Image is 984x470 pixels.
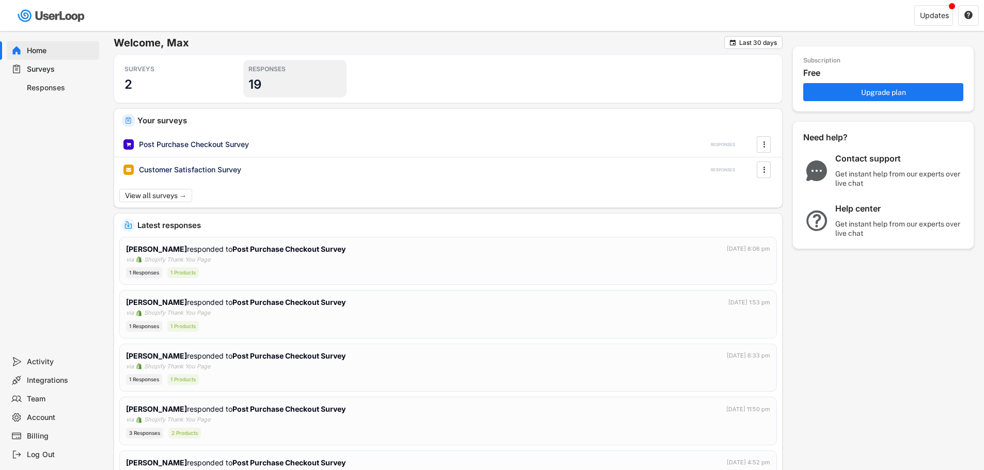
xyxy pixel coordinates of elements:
[126,350,348,361] div: responded to
[126,309,134,317] div: via
[126,415,134,424] div: via
[144,255,210,264] div: Shopify Thank You Page
[27,394,95,404] div: Team
[27,450,95,460] div: Log Out
[232,404,346,413] strong: Post Purchase Checkout Survey
[803,160,830,181] img: ChatMajor.svg
[232,298,346,306] strong: Post Purchase Checkout Survey
[727,245,770,253] div: [DATE] 8:06 pm
[167,374,199,385] div: 1 Products
[729,39,737,46] button: 
[803,210,830,231] img: QuestionMarkInverseMajor.svg
[168,428,201,439] div: 2 Products
[126,255,134,264] div: via
[27,83,95,93] div: Responses
[763,139,765,150] text: 
[136,256,142,263] img: 1156660_ecommerce_logo_shopify_icon%20%281%29.png
[126,458,187,467] strong: [PERSON_NAME]
[835,219,964,238] div: Get instant help from our experts over live chat
[137,117,774,124] div: Your surveys
[726,405,770,414] div: [DATE] 11:50 pm
[126,321,162,332] div: 1 Responses
[139,165,241,175] div: Customer Satisfaction Survey
[759,162,769,177] button: 
[124,65,217,73] div: SURVEYS
[126,244,348,254] div: responded to
[144,415,210,424] div: Shopify Thank You Page
[144,309,210,317] div: Shopify Thank You Page
[711,167,735,173] div: RESPONSES
[114,36,724,50] h6: Welcome, Max
[137,221,774,229] div: Latest responses
[27,376,95,385] div: Integrations
[835,169,964,188] div: Get instant help from our experts over live chat
[763,164,765,175] text: 
[126,404,187,413] strong: [PERSON_NAME]
[711,142,735,148] div: RESPONSES
[835,203,964,214] div: Help center
[126,245,187,253] strong: [PERSON_NAME]
[124,221,132,229] img: IncomingMajor.svg
[739,40,777,46] div: Last 30 days
[27,431,95,441] div: Billing
[27,357,95,367] div: Activity
[126,362,134,371] div: via
[248,65,341,73] div: RESPONSES
[803,68,969,78] div: Free
[126,403,348,414] div: responded to
[920,12,949,19] div: Updates
[27,46,95,56] div: Home
[15,5,88,26] img: userloop-logo-01.svg
[232,245,346,253] strong: Post Purchase Checkout Survey
[126,267,162,278] div: 1 Responses
[126,297,348,307] div: responded to
[964,10,973,20] text: 
[126,428,163,439] div: 3 Responses
[126,457,348,468] div: responded to
[27,413,95,423] div: Account
[167,321,199,332] div: 1 Products
[728,298,770,307] div: [DATE] 1:53 pm
[119,189,192,202] button: View all surveys →
[136,310,142,316] img: 1156660_ecommerce_logo_shopify_icon%20%281%29.png
[27,64,95,74] div: Surveys
[730,39,736,46] text: 
[126,374,162,385] div: 1 Responses
[139,139,249,150] div: Post Purchase Checkout Survey
[759,137,769,152] button: 
[144,362,210,371] div: Shopify Thank You Page
[136,417,142,423] img: 1156660_ecommerce_logo_shopify_icon%20%281%29.png
[126,298,187,306] strong: [PERSON_NAME]
[232,458,346,467] strong: Post Purchase Checkout Survey
[232,351,346,360] strong: Post Purchase Checkout Survey
[835,153,964,164] div: Contact support
[964,11,973,20] button: 
[727,458,770,467] div: [DATE] 4:52 pm
[803,83,963,101] button: Upgrade plan
[248,76,261,92] h3: 19
[167,267,199,278] div: 1 Products
[126,351,187,360] strong: [PERSON_NAME]
[803,132,876,143] div: Need help?
[136,363,142,369] img: 1156660_ecommerce_logo_shopify_icon%20%281%29.png
[803,57,840,65] div: Subscription
[727,351,770,360] div: [DATE] 6:33 pm
[124,76,132,92] h3: 2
